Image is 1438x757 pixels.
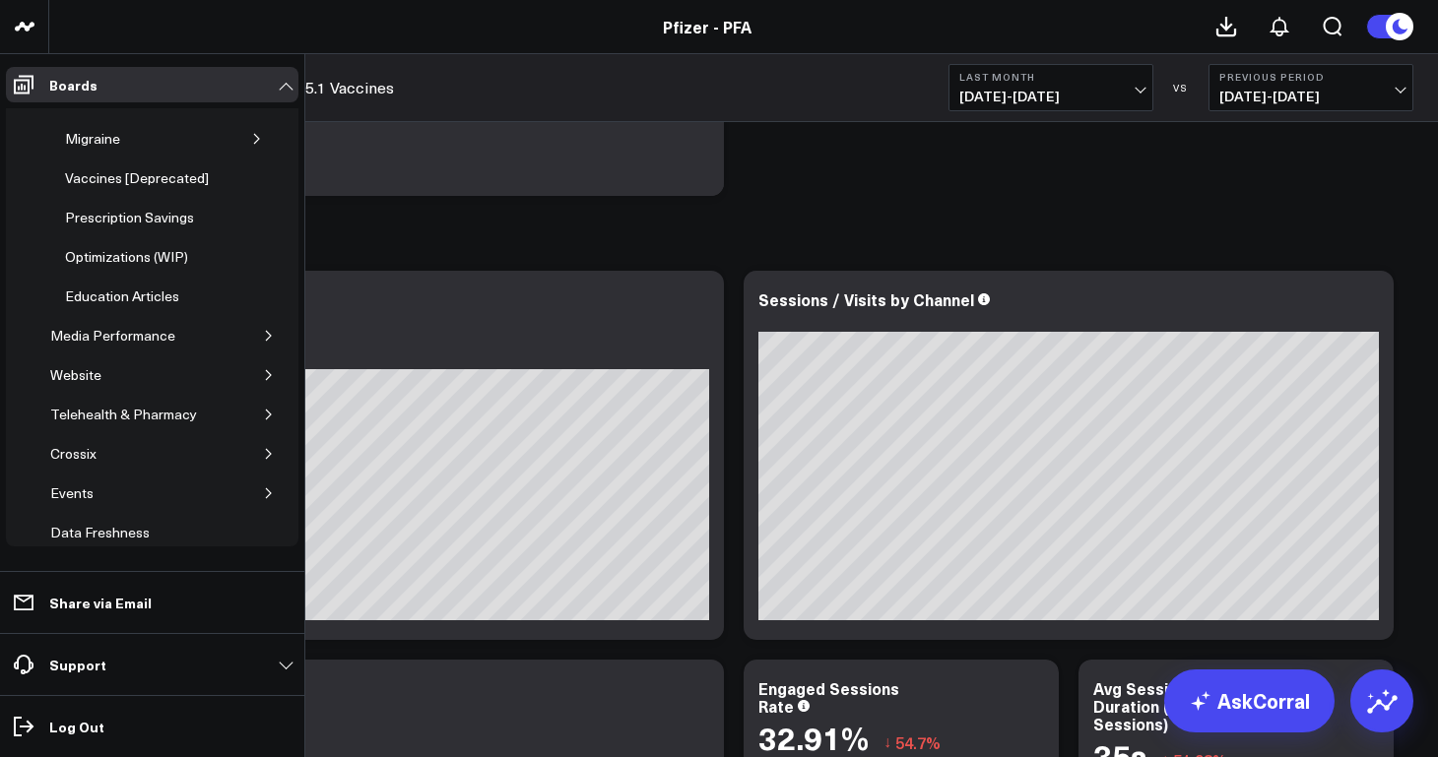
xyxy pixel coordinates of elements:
div: Crossix [45,442,101,466]
a: Vaccines [Deprecated] [52,158,222,198]
div: 32.91% [758,720,869,755]
div: Migraine [60,127,125,151]
div: Education Articles [60,284,184,308]
p: Share via Email [49,595,152,610]
a: Website [37,355,114,395]
a: Events [37,473,106,513]
a: Prescription Savings [52,198,207,237]
div: Avg Session Duration (All Sessions) [1093,677,1188,734]
div: Website [45,363,106,387]
span: [DATE] - [DATE] [1219,89,1403,104]
div: Optimizations (WIP) [60,245,193,269]
div: Telehealth & Pharmacy [45,403,202,426]
a: AskCorral [1164,669,1335,732]
div: Media Performance [45,324,180,347]
p: Log Out [49,719,104,734]
div: VS [1163,82,1199,94]
div: Previous: 19.49K [89,353,709,369]
span: 54.7% [895,731,941,753]
a: Optimizations (WIP) [52,237,201,277]
div: Sessions / Visits by Channel [758,288,974,310]
button: Last Month[DATE]-[DATE] [948,64,1153,111]
p: Boards [49,77,98,93]
a: Education Articles [52,277,192,316]
a: Data Freshness [37,513,163,552]
p: Support [49,657,106,672]
button: Previous Period[DATE]-[DATE] [1209,64,1413,111]
a: Pfizer - PFA [663,16,752,37]
div: Vaccines [Deprecated] [60,166,214,190]
a: Telehealth & Pharmacy [37,395,210,434]
a: Migraine [52,119,133,158]
span: [DATE] - [DATE] [959,89,1143,104]
div: Data Freshness [45,521,155,544]
b: Last Month [959,71,1143,83]
a: Media Performance [37,316,188,355]
a: Crossix [37,434,109,473]
b: Previous Period [1219,71,1403,83]
span: ↓ [883,729,891,755]
div: Events [45,481,98,505]
div: Engaged Sessions Rate [758,677,899,717]
div: Prescription Savings [60,206,199,229]
a: Log Out [6,709,298,744]
a: 5.1 Vaccines [305,77,394,98]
